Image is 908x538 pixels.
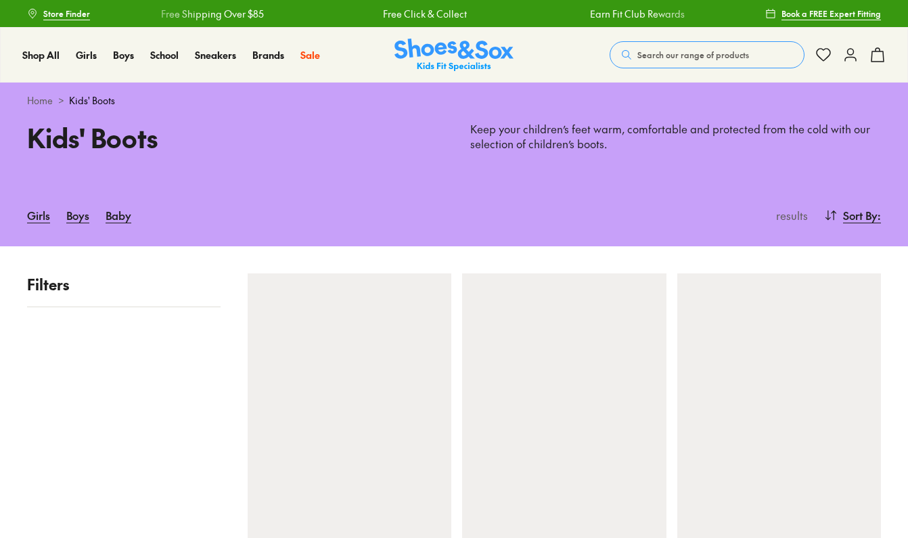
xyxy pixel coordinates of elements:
a: Brands [252,48,284,62]
span: Sort By [843,207,878,223]
button: Sort By: [824,200,881,230]
p: Filters [27,273,221,296]
p: Keep your children’s feet warm, comfortable and protected from the cold with our selection of chi... [470,122,881,152]
a: Boys [66,200,89,230]
span: Search our range of products [637,49,749,61]
div: > [27,93,881,108]
a: Girls [76,48,97,62]
p: results [771,207,808,223]
span: Book a FREE Expert Fitting [781,7,881,20]
a: Shop All [22,48,60,62]
a: Earn Fit Club Rewards [589,7,684,21]
a: School [150,48,179,62]
a: Free Click & Collect [382,7,466,21]
a: Store Finder [27,1,90,26]
a: Sneakers [195,48,236,62]
a: Sale [300,48,320,62]
a: Shoes & Sox [394,39,514,72]
img: SNS_Logo_Responsive.svg [394,39,514,72]
a: Boys [113,48,134,62]
a: Girls [27,200,50,230]
span: Kids' Boots [69,93,115,108]
a: Baby [106,200,131,230]
span: Store Finder [43,7,90,20]
span: : [878,207,881,223]
a: Free Shipping Over $85 [160,7,263,21]
a: Home [27,93,53,108]
a: Book a FREE Expert Fitting [765,1,881,26]
h1: Kids' Boots [27,118,438,157]
button: Search our range of products [610,41,804,68]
